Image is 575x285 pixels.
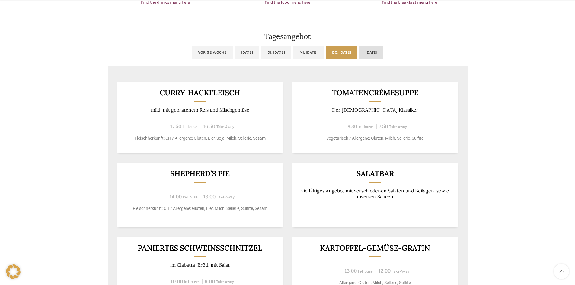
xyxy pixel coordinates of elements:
a: Di, [DATE] [261,46,291,59]
span: 10.00 [171,278,183,285]
h3: Shepherd’s Pie [125,170,275,177]
p: vegetarisch / Allergene: Gluten, Milch, Sellerie, Sulfite [300,135,450,141]
h3: Kartoffel-Gemüse-Gratin [300,244,450,252]
span: In-House [358,125,373,129]
span: Take-Away [392,269,410,274]
h3: Curry-Hackfleisch [125,89,275,97]
h3: Salatbar [300,170,450,177]
span: In-House [183,125,197,129]
span: 9.00 [205,278,215,285]
span: In-House [358,269,373,274]
h3: Paniertes Schweinsschnitzel [125,244,275,252]
a: Vorige Woche [192,46,233,59]
span: 14.00 [170,193,182,200]
a: Mi, [DATE] [293,46,324,59]
a: Scroll to top button [554,264,569,279]
p: vielfältiges Angebot mit verschiedenen Salaten und Beilagen, sowie diversen Saucen [300,188,450,200]
span: 17.50 [170,123,181,130]
a: [DATE] [359,46,383,59]
span: 12.00 [379,268,391,274]
span: 8.30 [347,123,357,130]
span: 13.00 [203,193,216,200]
span: Take-Away [217,195,235,199]
p: Der [DEMOGRAPHIC_DATA] Klassiker [300,107,450,113]
span: Take-Away [216,280,234,284]
a: [DATE] [235,46,259,59]
span: 13.00 [345,268,357,274]
span: 7.50 [379,123,388,130]
span: 16.50 [203,123,215,130]
span: Take-Away [389,125,407,129]
span: Take-Away [216,125,234,129]
p: im Ciabatta-Brötli mit Salat [125,262,275,268]
p: Fleischherkunft: CH / Allergene: Gluten, Eier, Soja, Milch, Sellerie, Sesam [125,135,275,141]
a: Do, [DATE] [326,46,357,59]
p: mild, mit gebratenem Reis und Mischgemüse [125,107,275,113]
span: In-House [184,280,199,284]
p: Fleischherkunft: CH / Allergene: Gluten, Eier, Milch, Sellerie, Sulfite, Sesam [125,205,275,212]
h2: Tagesangebot [108,33,468,40]
span: In-House [183,195,198,199]
h3: Tomatencrémesuppe [300,89,450,97]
